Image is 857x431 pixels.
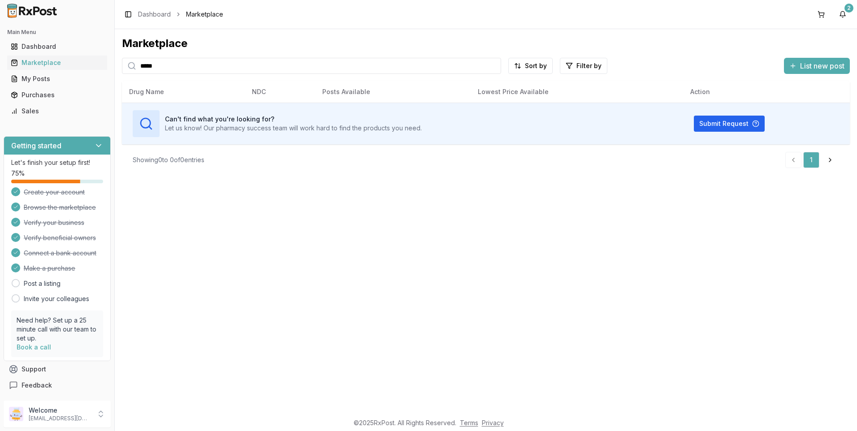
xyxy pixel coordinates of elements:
a: Sales [7,103,107,119]
div: Showing 0 to 0 of 0 entries [133,155,204,164]
a: Privacy [482,419,504,427]
nav: pagination [785,152,839,168]
a: Book a call [17,343,51,351]
th: Posts Available [315,81,471,103]
span: Sort by [525,61,547,70]
p: Let us know! Our pharmacy success team will work hard to find the products you need. [165,124,422,133]
span: List new post [800,60,844,71]
h3: Getting started [11,140,61,151]
span: 75 % [11,169,25,178]
a: Terms [460,419,478,427]
span: Verify beneficial owners [24,233,96,242]
a: My Posts [7,71,107,87]
img: RxPost Logo [4,4,61,18]
button: Sales [4,104,111,118]
th: Drug Name [122,81,245,103]
span: Make a purchase [24,264,75,273]
a: Dashboard [138,10,171,19]
div: 2 [844,4,853,13]
span: Connect a bank account [24,249,96,258]
a: Dashboard [7,39,107,55]
button: Dashboard [4,39,111,54]
nav: breadcrumb [138,10,223,19]
th: Action [683,81,850,103]
th: Lowest Price Available [471,81,683,103]
span: Browse the marketplace [24,203,96,212]
div: Marketplace [122,36,850,51]
p: Welcome [29,406,91,415]
iframe: Intercom live chat [827,401,848,422]
span: Verify your business [24,218,84,227]
div: Dashboard [11,42,104,51]
button: Marketplace [4,56,111,70]
button: Support [4,361,111,377]
a: Marketplace [7,55,107,71]
div: Marketplace [11,58,104,67]
span: Marketplace [186,10,223,19]
button: List new post [784,58,850,74]
h2: Main Menu [7,29,107,36]
div: Purchases [11,91,104,99]
span: Filter by [576,61,602,70]
p: Need help? Set up a 25 minute call with our team to set up. [17,316,98,343]
button: Filter by [560,58,607,74]
button: Submit Request [694,116,765,132]
p: Let's finish your setup first! [11,158,103,167]
button: My Posts [4,72,111,86]
a: List new post [784,62,850,71]
div: My Posts [11,74,104,83]
div: Sales [11,107,104,116]
span: Feedback [22,381,52,390]
p: [EMAIL_ADDRESS][DOMAIN_NAME] [29,415,91,422]
th: NDC [245,81,315,103]
a: Go to next page [821,152,839,168]
span: Create your account [24,188,85,197]
a: 1 [803,152,819,168]
button: Purchases [4,88,111,102]
a: Purchases [7,87,107,103]
a: Post a listing [24,279,61,288]
h3: Can't find what you're looking for? [165,115,422,124]
button: Sort by [508,58,553,74]
button: 2 [835,7,850,22]
a: Invite your colleagues [24,294,89,303]
img: User avatar [9,407,23,421]
button: Feedback [4,377,111,393]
